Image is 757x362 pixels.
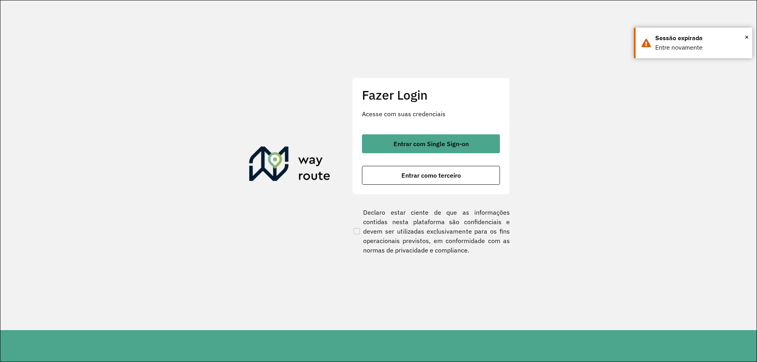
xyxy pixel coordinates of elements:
span: Entrar com Single Sign-on [393,141,469,147]
img: Roteirizador AmbevTech [249,147,330,184]
button: Close [745,31,749,43]
button: button [362,134,500,153]
h2: Fazer Login [362,87,500,102]
p: Acesse com suas credenciais [362,109,500,119]
span: Entrar como terceiro [401,172,461,178]
label: Declaro estar ciente de que as informações contidas nesta plataforma são confidenciais e devem se... [352,208,510,255]
span: × [745,31,749,43]
div: Sessão expirada [655,33,746,43]
button: button [362,166,500,185]
div: Entre novamente [655,43,746,52]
